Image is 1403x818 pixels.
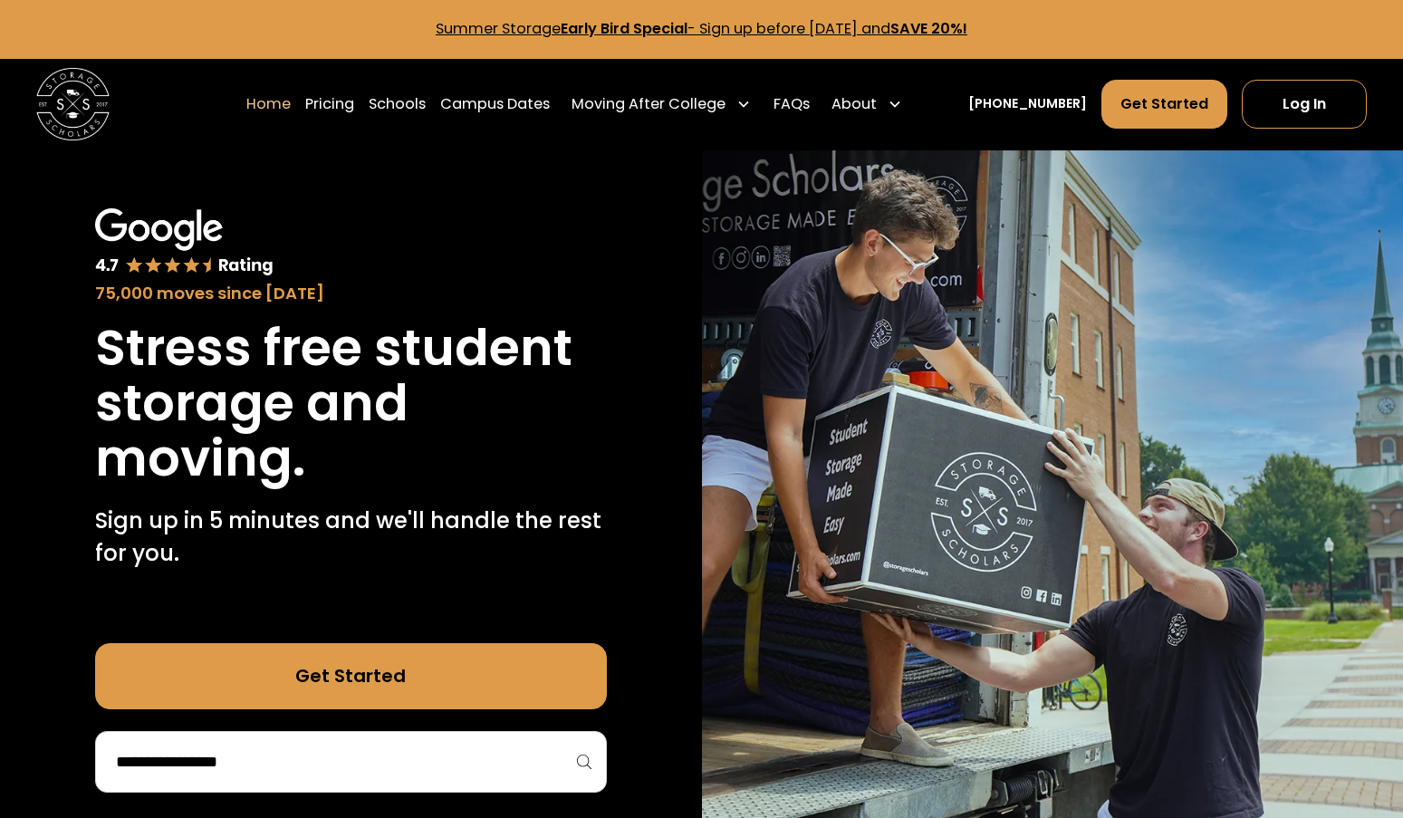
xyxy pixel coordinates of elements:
[436,18,967,39] a: Summer StorageEarly Bird Special- Sign up before [DATE] andSAVE 20%!
[95,281,607,305] div: 75,000 moves since [DATE]
[440,79,550,130] a: Campus Dates
[564,79,758,130] div: Moving After College
[1101,80,1227,129] a: Get Started
[572,93,726,115] div: Moving After College
[369,79,426,130] a: Schools
[36,68,110,141] a: home
[890,18,967,39] strong: SAVE 20%!
[831,93,877,115] div: About
[561,18,687,39] strong: Early Bird Special
[36,68,110,141] img: Storage Scholars main logo
[968,94,1087,113] a: [PHONE_NUMBER]
[95,320,607,486] h1: Stress free student storage and moving.
[246,79,291,130] a: Home
[95,208,274,277] img: Google 4.7 star rating
[774,79,810,130] a: FAQs
[305,79,354,130] a: Pricing
[95,505,607,571] p: Sign up in 5 minutes and we'll handle the rest for you.
[95,643,607,709] a: Get Started
[1242,80,1366,129] a: Log In
[824,79,909,130] div: About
